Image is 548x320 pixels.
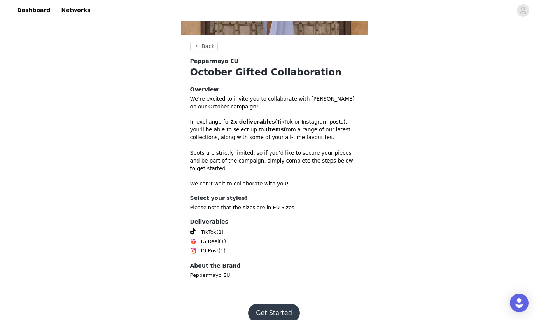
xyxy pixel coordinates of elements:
[264,127,268,133] strong: 3
[201,228,217,236] span: TikTok
[201,238,219,245] span: IG Reel
[216,228,223,236] span: (1)
[56,2,95,19] a: Networks
[190,218,358,226] h4: Deliverables
[190,204,358,212] p: Please note that the sizes are in EU Sizes
[510,294,529,312] div: Open Intercom Messenger
[190,150,353,171] span: Spots are strictly limited, so if you’d like to secure your pieces and be part of the campaign, s...
[190,42,218,51] button: Back
[201,247,219,255] span: IG Post
[190,271,358,279] p: Peppermayo EU
[190,238,196,245] img: Instagram Reels Icon
[190,86,358,94] h4: Overview
[268,127,284,133] strong: items
[190,194,358,202] h4: Select your styles!
[190,262,358,270] h4: About the Brand
[190,248,196,254] img: Instagram Icon
[12,2,55,19] a: Dashboard
[219,238,226,245] span: (1)
[219,247,226,255] span: (1)
[190,65,358,79] h1: October Gifted Collaboration
[190,57,238,65] span: Peppermayo EU
[190,96,355,110] span: We’re excited to invite you to collaborate with [PERSON_NAME] on our October campaign!
[519,4,527,17] div: avatar
[190,119,351,140] span: In exchange for (TikTok or Instagram posts), you’ll be able to select up to from a range of our l...
[190,181,289,187] span: We can’t wait to collaborate with you!
[230,119,275,125] strong: 2x deliverables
